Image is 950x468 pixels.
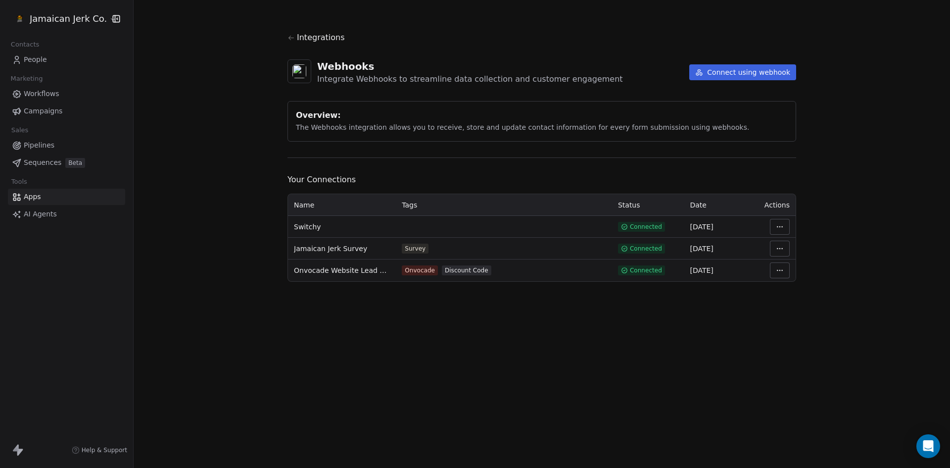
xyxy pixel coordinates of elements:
a: Help & Support [72,446,127,454]
a: AI Agents [8,206,125,222]
a: Campaigns [8,103,125,119]
span: People [24,54,47,65]
div: Open Intercom Messenger [916,434,940,458]
span: Actions [764,201,790,209]
span: [DATE] [690,223,713,231]
div: Onvocade [405,266,435,274]
a: SequencesBeta [8,155,125,171]
span: Jamaican Jerk Survey [294,244,367,254]
span: Jamaican Jerk Co. [30,12,107,25]
span: Your Connections [287,174,796,186]
span: Tools [7,174,31,189]
div: Overview: [296,109,788,121]
a: Integrations [287,32,796,44]
button: Connect using webhook [689,64,796,80]
span: Name [294,201,314,209]
img: Square%20Graphic%20Post%20800x800%20px%20(1).png [14,13,26,25]
span: Connected [630,266,662,274]
span: Connected [630,223,662,231]
span: [DATE] [690,266,713,274]
a: People [8,52,125,68]
span: Pipelines [24,140,54,151]
span: Tags [402,201,417,209]
span: Contacts [6,37,44,52]
span: Switchy [294,222,321,232]
div: Survey [405,245,426,253]
a: Pipelines [8,137,125,154]
span: Sales [7,123,33,138]
div: Discount Code [445,266,488,274]
button: Jamaican Jerk Co. [12,10,105,27]
span: Marketing [6,71,47,86]
img: webhooks.svg [292,64,306,78]
span: Campaigns [24,106,62,116]
span: Integrations [297,32,345,44]
span: The Webhooks integration allows you to receive, store and update contact information for every fo... [296,123,749,131]
span: Beta [65,158,85,168]
div: Integrate Webhooks to streamline data collection and customer engagement [317,73,623,85]
span: Status [618,201,640,209]
span: Connected [630,245,662,253]
div: Webhooks [317,59,623,73]
span: Apps [24,192,41,202]
span: Onvocade Website Lead Gen 1 [294,265,390,275]
span: AI Agents [24,209,57,219]
span: Date [690,201,706,209]
span: Sequences [24,157,61,168]
span: Workflows [24,89,59,99]
a: Workflows [8,86,125,102]
a: Apps [8,189,125,205]
span: Help & Support [82,446,127,454]
span: [DATE] [690,245,713,253]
